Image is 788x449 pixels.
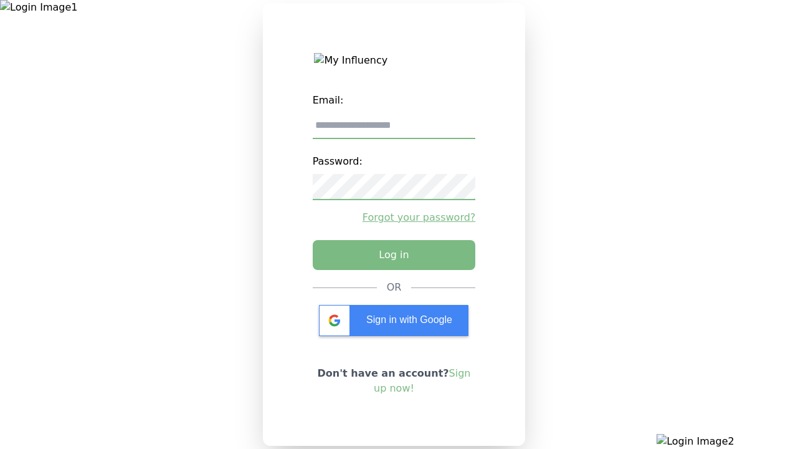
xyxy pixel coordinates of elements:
[314,53,473,68] img: My Influency
[313,366,476,396] p: Don't have an account?
[313,210,476,225] a: Forgot your password?
[319,305,468,336] div: Sign in with Google
[313,149,476,174] label: Password:
[313,240,476,270] button: Log in
[387,280,402,295] div: OR
[657,434,788,449] img: Login Image2
[366,314,452,325] span: Sign in with Google
[313,88,476,113] label: Email:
